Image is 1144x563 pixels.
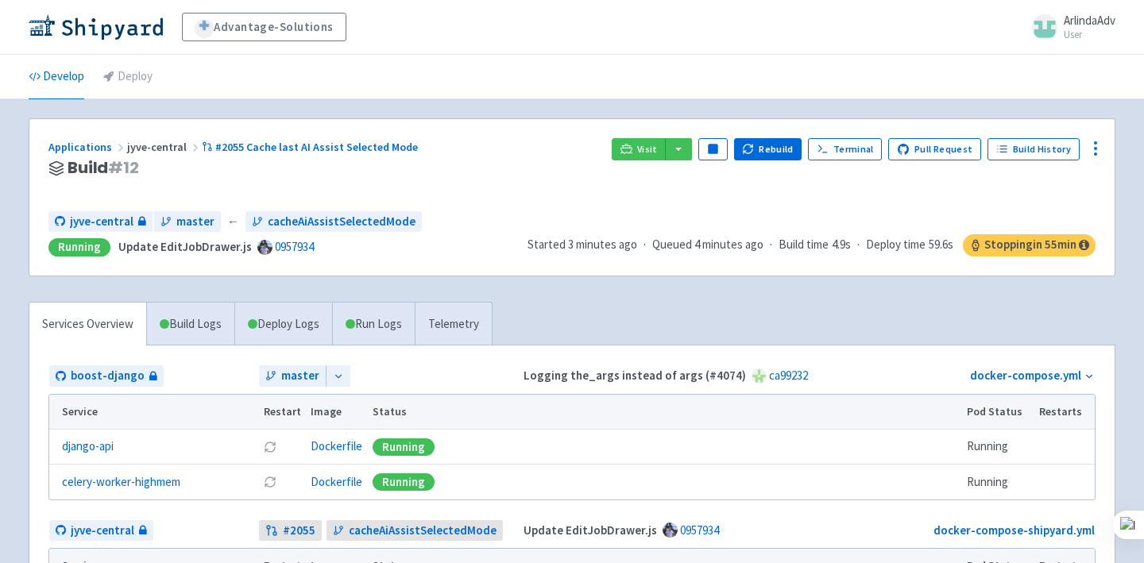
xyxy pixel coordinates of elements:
th: Status [368,395,962,430]
span: Build time [779,236,829,254]
span: jyve-central [71,522,134,540]
a: 0957934 [275,239,314,254]
strong: # 2055 [283,522,315,540]
span: Stopping in 55 min [963,234,1096,256]
strong: Update EditJobDrawer.js [118,239,252,254]
a: master [259,365,326,387]
a: Terminal [808,138,882,160]
span: 4.9s [832,236,851,254]
small: User [1064,29,1115,40]
span: # 12 [108,156,139,179]
a: Advantage-Solutions [182,13,346,41]
a: Deploy [103,55,153,99]
strong: Update EditJobDrawer.js [524,523,657,538]
span: Queued [652,237,763,252]
a: django-api [62,438,114,456]
a: Applications [48,140,127,154]
span: master [281,367,319,385]
span: Started [528,237,637,252]
a: cacheAiAssistSelectedMode [327,520,503,542]
a: Dockerfile [311,474,362,489]
span: ← [227,213,239,231]
a: cacheAiAssistSelectedMode [245,211,422,233]
a: Build History [987,138,1080,160]
th: Pod Status [962,395,1034,430]
button: Restart pod [264,441,276,453]
a: Deploy Logs [234,303,332,346]
div: Running [48,238,110,256]
a: Services Overview [29,303,146,346]
span: ArlindaAdv [1064,13,1115,28]
span: Visit [637,143,658,156]
img: Shipyard logo [29,14,163,40]
a: Dockerfile [311,438,362,453]
div: Running [373,473,435,491]
a: Build Logs [147,303,234,346]
a: celery-worker-highmem [62,473,180,492]
div: Running [373,438,435,456]
a: #2055 [259,520,322,542]
button: Restart pod [264,476,276,488]
a: Telemetry [415,303,492,346]
a: #2055 Cache last AI Assist Selected Mode [202,140,420,154]
button: Pause [698,138,727,160]
a: master [154,211,221,233]
span: cacheAiAssistSelectedMode [268,213,415,231]
a: docker-compose-shipyard.yml [933,523,1095,538]
span: cacheAiAssistSelectedMode [349,522,497,540]
time: 4 minutes ago [694,237,763,252]
a: ca99232 [769,368,808,383]
span: jyve-central [127,140,202,154]
span: Build [68,159,139,177]
a: Pull Request [888,138,981,160]
td: Running [962,430,1034,465]
a: ArlindaAdv User [1022,14,1115,40]
time: 3 minutes ago [568,237,637,252]
a: Develop [29,55,84,99]
a: boost-django [49,365,164,387]
th: Restarts [1034,395,1095,430]
span: boost-django [71,367,145,385]
a: 0957934 [680,523,719,538]
a: jyve-central [48,211,153,233]
th: Service [49,395,258,430]
span: Deploy time [866,236,926,254]
span: master [176,213,214,231]
button: Rebuild [734,138,802,160]
a: Run Logs [332,303,415,346]
th: Restart [258,395,306,430]
a: docker-compose.yml [970,368,1081,383]
td: Running [962,465,1034,499]
span: jyve-central [70,213,133,231]
a: jyve-central [49,520,153,542]
span: 59.6s [929,236,953,254]
strong: Logging the_args instead of args (#4074) [524,368,746,383]
a: Visit [612,138,666,160]
div: · · · [528,234,1096,256]
th: Image [306,395,368,430]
